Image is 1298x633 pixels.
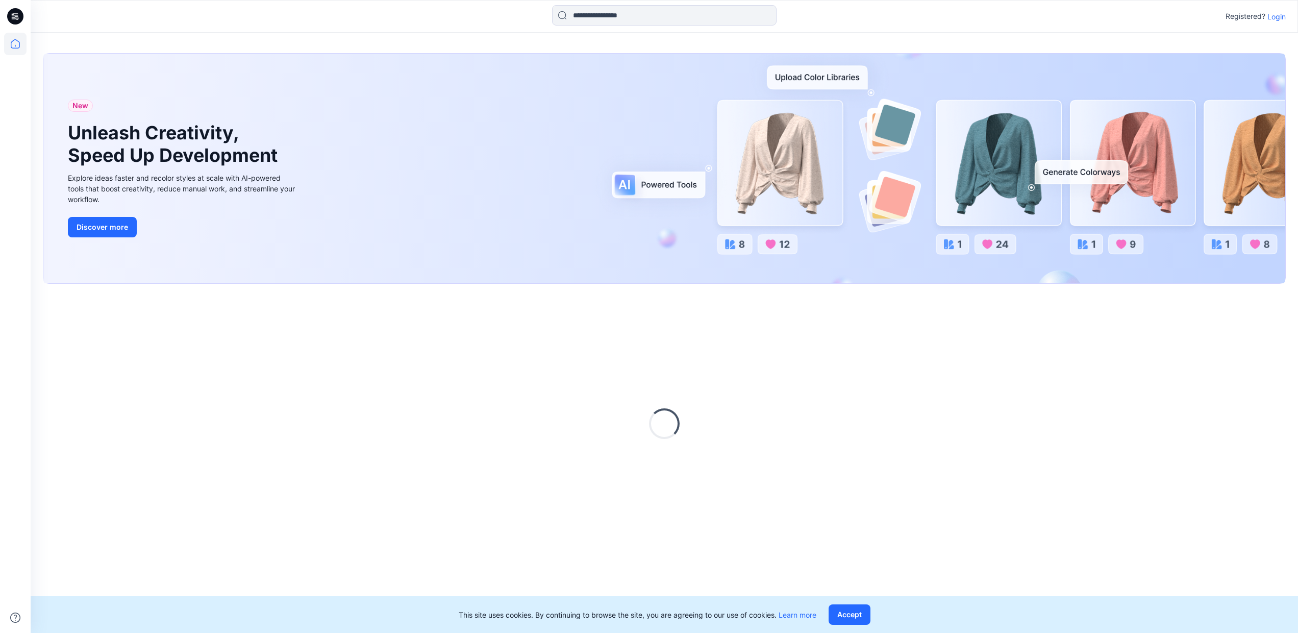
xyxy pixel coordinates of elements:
[459,610,816,620] p: This site uses cookies. By continuing to browse the site, you are agreeing to our use of cookies.
[68,217,137,237] button: Discover more
[1267,11,1286,22] p: Login
[68,122,282,166] h1: Unleash Creativity, Speed Up Development
[68,217,297,237] a: Discover more
[829,604,870,625] button: Accept
[779,611,816,619] a: Learn more
[68,173,297,205] div: Explore ideas faster and recolor styles at scale with AI-powered tools that boost creativity, red...
[1226,10,1265,22] p: Registered?
[72,100,88,112] span: New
